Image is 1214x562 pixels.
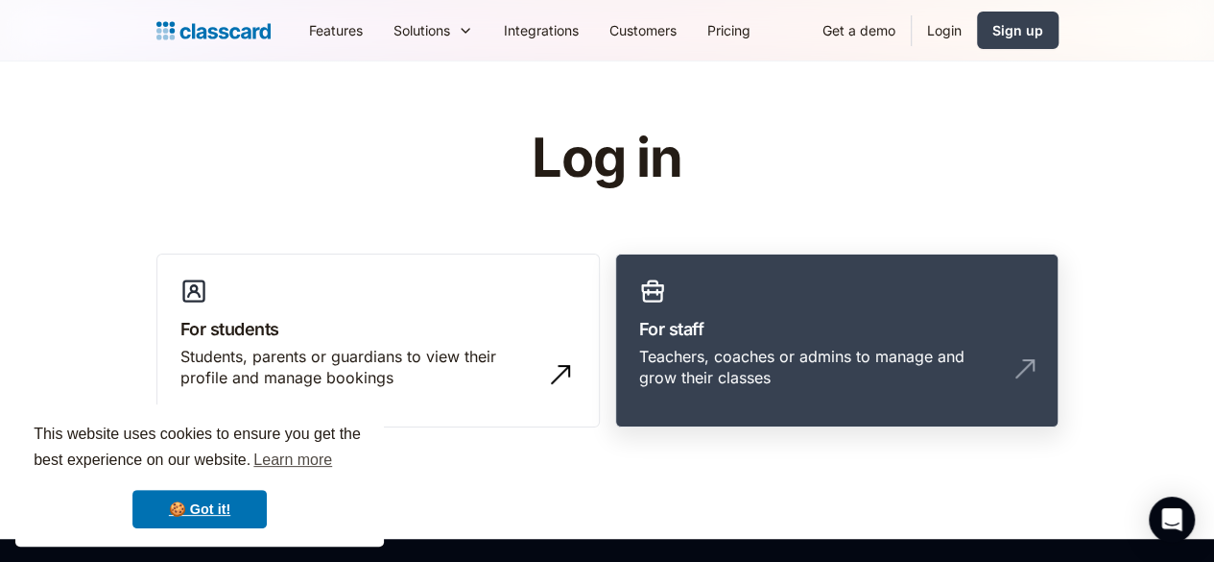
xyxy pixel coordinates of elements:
[1149,497,1195,543] div: Open Intercom Messenger
[156,17,271,44] a: Logo
[132,490,267,528] a: dismiss cookie message
[34,423,366,475] span: This website uses cookies to ensure you get the best experience on our website.
[488,9,594,52] a: Integrations
[692,9,766,52] a: Pricing
[294,9,378,52] a: Features
[992,20,1043,40] div: Sign up
[180,346,537,389] div: Students, parents or guardians to view their profile and manage bookings
[615,254,1059,428] a: For staffTeachers, coaches or admins to manage and grow their classes
[302,129,912,188] h1: Log in
[250,446,335,475] a: learn more about cookies
[156,254,600,428] a: For studentsStudents, parents or guardians to view their profile and manage bookings
[807,9,911,52] a: Get a demo
[639,316,1035,342] h3: For staff
[977,12,1059,49] a: Sign up
[393,20,450,40] div: Solutions
[15,404,384,547] div: cookieconsent
[378,9,488,52] div: Solutions
[639,346,996,389] div: Teachers, coaches or admins to manage and grow their classes
[912,9,977,52] a: Login
[180,316,576,342] h3: For students
[594,9,692,52] a: Customers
